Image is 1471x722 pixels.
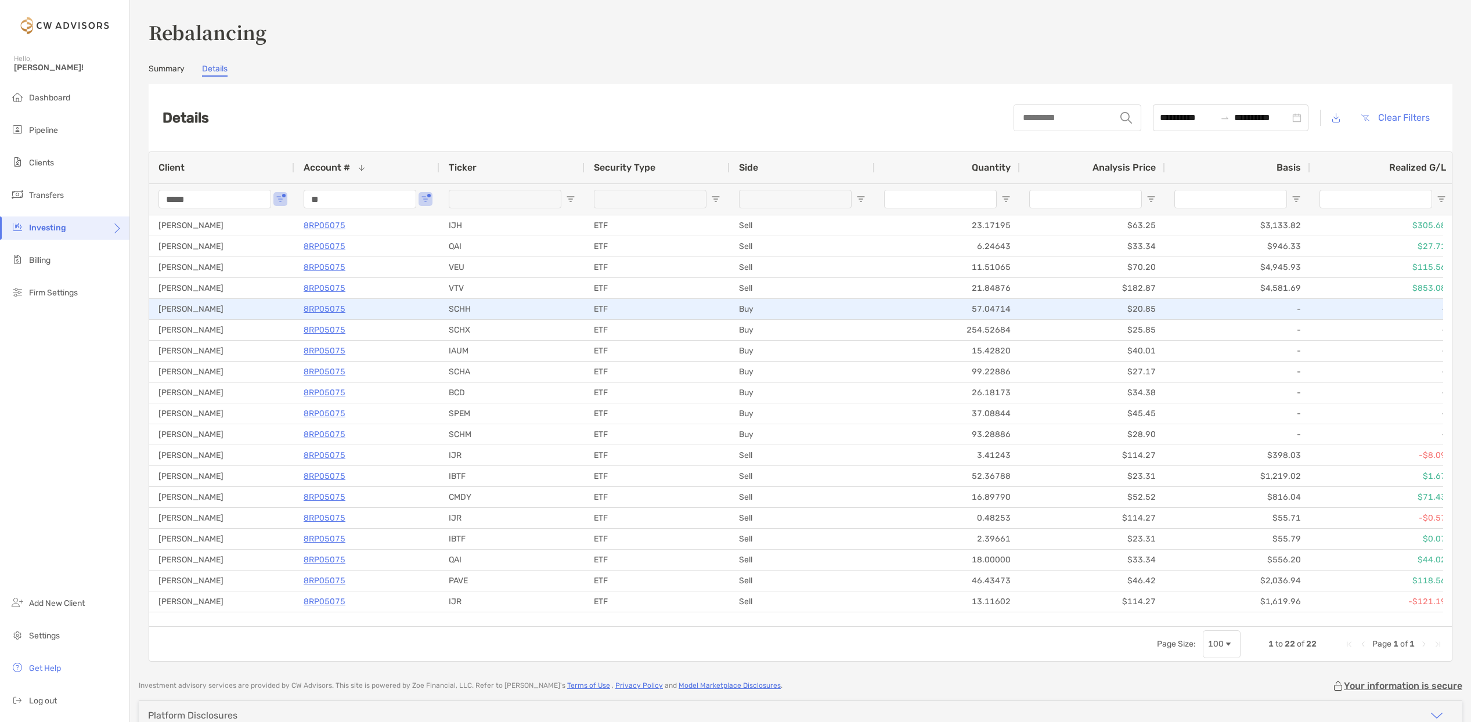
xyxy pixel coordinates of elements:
div: ETF [585,403,730,424]
span: Realized G/L [1389,162,1446,173]
div: 11.51065 [875,257,1020,277]
input: Basis Filter Input [1174,190,1287,208]
div: IJR [439,445,585,465]
div: [PERSON_NAME] [149,466,294,486]
div: - [1165,382,1310,403]
img: add_new_client icon [10,595,24,609]
div: $114.27 [1020,445,1165,465]
p: 8RP05075 [304,532,345,546]
img: get-help icon [10,660,24,674]
div: [PERSON_NAME] [149,362,294,382]
div: 18.00000 [875,550,1020,570]
div: Sell [730,236,875,257]
div: $33.34 [1020,550,1165,570]
div: ETF [585,508,730,528]
span: Security Type [594,162,655,173]
div: $816.04 [1165,487,1310,507]
a: 8RP05075 [304,553,345,567]
div: QAI [439,236,585,257]
img: settings icon [10,628,24,642]
span: of [1400,639,1408,649]
div: $45.45 [1020,403,1165,424]
span: Billing [29,255,51,265]
div: VTV [439,278,585,298]
p: Your information is secure [1344,680,1462,691]
p: 8RP05075 [304,490,345,504]
div: $55.79 [1165,529,1310,549]
div: $115.56 [1310,257,1455,277]
div: - [1165,299,1310,319]
div: $44.02 [1310,550,1455,570]
span: Ticker [449,162,477,173]
button: Open Filter Menu [711,194,720,204]
img: investing icon [10,220,24,234]
div: $398.03 [1165,445,1310,465]
a: 8RP05075 [304,406,345,421]
span: Clients [29,158,54,168]
div: - [1310,362,1455,382]
div: [PERSON_NAME] [149,257,294,277]
div: Sell [730,550,875,570]
p: 8RP05075 [304,427,345,442]
div: [PERSON_NAME] [149,299,294,319]
img: button icon [1361,114,1369,121]
div: ETF [585,299,730,319]
span: 1 [1393,639,1398,649]
div: Sell [730,612,875,633]
div: $4,581.69 [1165,278,1310,298]
div: -$0.59 [1310,612,1455,633]
div: - [1165,403,1310,424]
div: $63.25 [1020,215,1165,236]
div: $71.43 [1310,487,1455,507]
a: Privacy Policy [615,681,663,689]
h2: Details [163,110,209,126]
a: Summary [149,64,185,77]
div: $25.85 [1020,320,1165,340]
div: [PERSON_NAME] [149,529,294,549]
div: ETF [585,591,730,612]
div: ETF [585,571,730,591]
div: SCHA [439,362,585,382]
div: - [1165,424,1310,445]
div: $946.33 [1165,236,1310,257]
div: $0.07 [1310,529,1455,549]
div: Sell [730,278,875,298]
a: 8RP05075 [304,615,345,630]
div: Buy [730,299,875,319]
div: $118.56 [1310,571,1455,591]
div: $2,036.94 [1165,571,1310,591]
div: $33.34 [1020,236,1165,257]
span: Basis [1277,162,1301,173]
p: 8RP05075 [304,239,345,254]
div: $52.52 [1020,487,1165,507]
span: Settings [29,631,60,641]
div: $55.71 [1165,508,1310,528]
div: $40.01 [1020,341,1165,361]
div: Sell [730,445,875,465]
div: Sell [730,257,875,277]
div: ETF [585,278,730,298]
div: - [1165,362,1310,382]
a: 8RP05075 [304,302,345,316]
div: $34.38 [1020,382,1165,403]
a: 8RP05075 [304,573,345,588]
span: 1 [1268,639,1274,649]
div: - [1310,299,1455,319]
a: 8RP05075 [304,594,345,609]
div: [PERSON_NAME] [149,403,294,424]
div: Sell [730,215,875,236]
div: Buy [730,362,875,382]
p: 8RP05075 [304,323,345,337]
p: 8RP05075 [304,511,345,525]
div: Sell [730,591,875,612]
div: $182.87 [1020,278,1165,298]
div: IJR [439,591,585,612]
span: Dashboard [29,93,70,103]
div: SPEM [439,403,585,424]
p: 8RP05075 [304,281,345,295]
div: Page Size [1203,630,1241,658]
